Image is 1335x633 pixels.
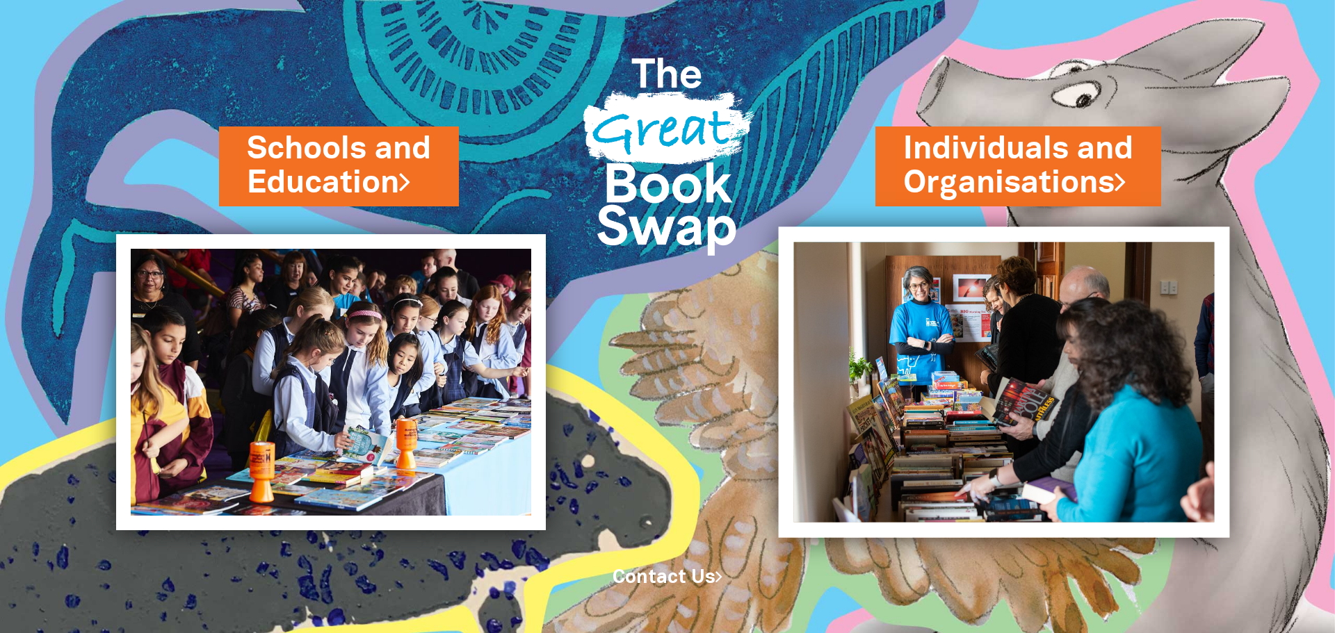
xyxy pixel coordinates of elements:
a: Individuals andOrganisations [903,127,1133,205]
img: Great Bookswap logo [567,17,768,284]
img: Schools and Education [116,234,546,530]
a: Contact Us [613,569,722,586]
a: Schools andEducation [247,127,431,205]
img: Individuals and Organisations [779,227,1230,537]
